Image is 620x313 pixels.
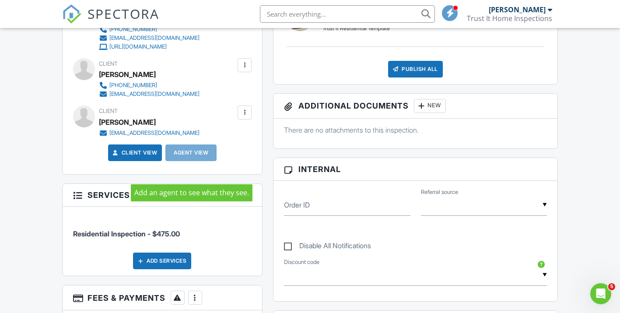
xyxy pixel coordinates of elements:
[414,99,446,113] div: New
[99,68,156,81] div: [PERSON_NAME]
[63,285,262,310] h3: Fees & Payments
[109,43,167,50] div: [URL][DOMAIN_NAME]
[109,91,200,98] div: [EMAIL_ADDRESS][DOMAIN_NAME]
[73,229,180,238] span: Residential Inspection - $475.00
[273,158,557,181] h3: Internal
[99,81,200,90] a: [PHONE_NUMBER]
[109,130,200,137] div: [EMAIL_ADDRESS][DOMAIN_NAME]
[590,283,611,304] iframe: Intercom live chat
[322,25,410,32] div: Trust It Residential Template
[73,213,252,246] li: Service: Residential Inspection
[284,200,310,210] label: Order ID
[99,129,200,137] a: [EMAIL_ADDRESS][DOMAIN_NAME]
[109,82,157,89] div: [PHONE_NUMBER]
[88,4,159,23] span: SPECTORA
[273,94,557,119] h3: Additional Documents
[260,5,435,23] input: Search everything...
[284,125,547,135] p: There are no attachments to this inspection.
[62,12,159,30] a: SPECTORA
[284,258,319,266] label: Discount code
[99,108,118,114] span: Client
[99,116,156,129] div: [PERSON_NAME]
[608,283,615,290] span: 5
[99,42,200,51] a: [URL][DOMAIN_NAME]
[99,90,200,98] a: [EMAIL_ADDRESS][DOMAIN_NAME]
[99,60,118,67] span: Client
[111,148,158,157] a: Client View
[467,14,552,23] div: Trust It Home Inspections
[421,188,458,196] label: Referral source
[388,61,443,77] div: Publish All
[489,5,546,14] div: [PERSON_NAME]
[99,34,200,42] a: [EMAIL_ADDRESS][DOMAIN_NAME]
[133,253,191,269] div: Add Services
[109,35,200,42] div: [EMAIL_ADDRESS][DOMAIN_NAME]
[284,242,371,253] label: Disable All Notifications
[62,4,81,24] img: The Best Home Inspection Software - Spectora
[63,184,262,207] h3: Services & Add ons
